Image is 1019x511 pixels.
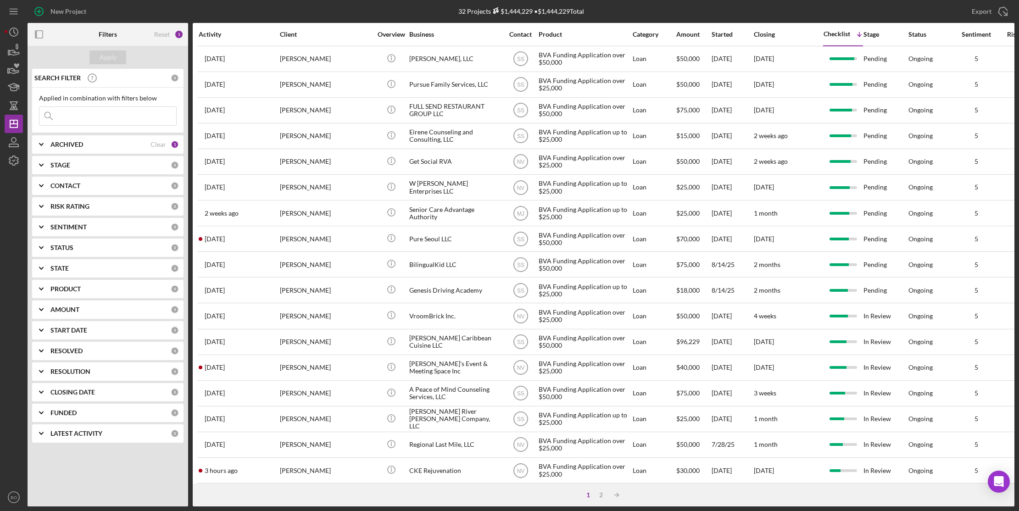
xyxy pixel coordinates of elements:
b: RISK RATING [50,203,89,210]
text: SS [517,56,524,62]
time: [DATE] [754,467,774,474]
div: 0 [171,223,179,231]
div: Loan [633,201,675,225]
b: SEARCH FILTER [34,74,81,82]
div: [DATE] [712,304,753,328]
div: [PERSON_NAME] [280,278,372,302]
time: [DATE] [754,183,774,191]
div: Open Intercom Messenger [988,471,1010,493]
div: Ongoing [908,338,933,345]
div: Ongoing [908,132,933,139]
div: [PERSON_NAME] [280,458,372,483]
text: SS [517,133,524,139]
div: Pending [863,201,908,225]
div: Ongoing [908,287,933,294]
div: [PERSON_NAME] [280,330,372,354]
div: 0 [171,305,179,314]
span: $50,000 [676,80,700,88]
b: ARCHIVED [50,141,83,148]
div: [DATE] [712,458,753,483]
div: BVA Funding Application up to $25,000 [539,201,630,225]
div: [DATE] [712,355,753,380]
div: Ongoing [908,158,933,165]
div: 0 [171,161,179,169]
div: Stage [863,31,908,38]
div: Business [409,31,501,38]
time: 2025-09-22 02:59 [205,441,225,448]
button: BO [5,488,23,506]
div: Pending [863,72,908,97]
div: Ongoing [908,441,933,448]
div: Closing [754,31,823,38]
time: 2025-08-12 17:38 [205,132,225,139]
div: Pending [863,98,908,122]
div: CKE Rejuvenation [409,458,501,483]
text: BO [11,495,17,500]
button: Export [963,2,1014,21]
div: 5 [953,106,999,114]
div: 7/28/25 [712,433,753,457]
div: Checklist [824,30,850,38]
span: $40,000 [676,363,700,371]
div: Loan [633,433,675,457]
div: 5 [953,210,999,217]
div: Loan [633,278,675,302]
div: 0 [171,264,179,272]
div: FULL SEND RESTAURANT GROUP LLC [409,98,501,122]
div: 0 [171,367,179,376]
span: $50,000 [676,312,700,320]
div: Ongoing [908,261,933,268]
div: [PERSON_NAME] [280,150,372,174]
button: Apply [89,50,126,64]
div: [DATE] [712,124,753,148]
span: $50,000 [676,157,700,165]
div: Pending [863,227,908,251]
div: Sentiment [953,31,999,38]
div: Overview [374,31,408,38]
time: [DATE] [754,338,774,345]
div: 0 [171,74,179,82]
div: New Project [50,2,86,21]
div: BVA Funding Application over $50,000 [539,227,630,251]
div: BilingualKid LLC [409,252,501,277]
text: SS [517,82,524,88]
div: BVA Funding Application up to $25,000 [539,124,630,148]
div: Loan [633,330,675,354]
div: [PERSON_NAME] [280,72,372,97]
time: 2025-09-19 14:51 [205,235,225,243]
div: Ongoing [908,81,933,88]
time: 2 weeks ago [754,132,788,139]
div: Clear [150,141,166,148]
div: Ongoing [908,364,933,371]
div: In Review [863,458,908,483]
span: $25,000 [676,183,700,191]
text: NV [517,442,524,448]
time: 3 weeks [754,389,776,397]
time: [DATE] [754,55,774,62]
div: [PERSON_NAME] [280,381,372,405]
time: 2025-09-01 21:52 [205,364,225,371]
b: PRODUCT [50,285,81,293]
b: STATE [50,265,69,272]
div: [PERSON_NAME] [280,124,372,148]
div: 5 [953,183,999,191]
div: 0 [171,326,179,334]
div: [PERSON_NAME] River [PERSON_NAME] Company, LLC [409,407,501,431]
div: In Review [863,355,908,380]
text: NV [517,159,524,165]
b: SENTIMENT [50,223,87,231]
div: Loan [633,458,675,483]
div: BVA Funding Application over $25,000 [539,355,630,380]
div: [PERSON_NAME] [280,227,372,251]
div: BVA Funding Application over $50,000 [539,381,630,405]
div: 5 [953,81,999,88]
div: BVA Funding Application up to $25,000 [539,407,630,431]
div: 0 [171,244,179,252]
div: Export [972,2,991,21]
text: SS [517,416,524,422]
time: 2025-07-17 14:10 [205,106,225,114]
b: LATEST ACTIVITY [50,430,102,437]
div: 5 [953,312,999,320]
div: 1 [174,30,184,39]
div: Loan [633,47,675,71]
